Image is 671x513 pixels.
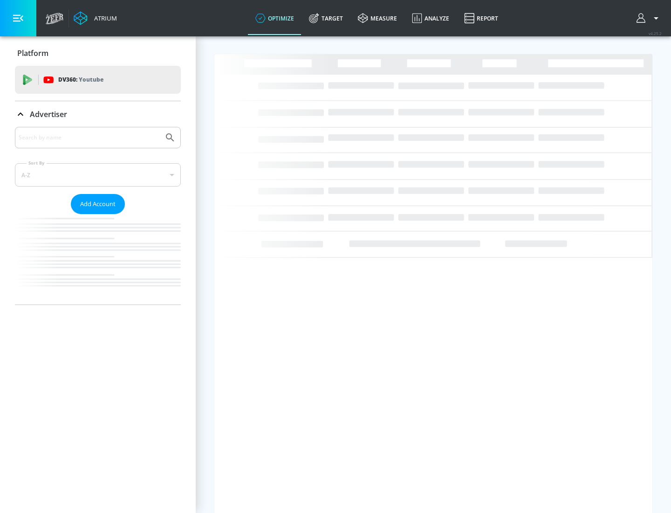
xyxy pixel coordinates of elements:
p: Advertiser [30,109,67,119]
div: DV360: Youtube [15,66,181,94]
input: Search by name [19,132,160,144]
nav: list of Advertiser [15,214,181,305]
div: Atrium [90,14,117,22]
div: Platform [15,40,181,66]
p: Platform [17,48,48,58]
p: DV360: [58,75,103,85]
a: Atrium [74,11,117,25]
div: Advertiser [15,101,181,127]
span: v 4.25.2 [649,31,662,36]
button: Add Account [71,194,125,214]
div: A-Z [15,163,181,187]
a: Target [301,1,350,35]
a: Analyze [404,1,457,35]
label: Sort By [27,160,47,166]
a: measure [350,1,404,35]
p: Youtube [79,75,103,84]
span: Add Account [80,199,116,209]
div: Advertiser [15,127,181,305]
a: optimize [248,1,301,35]
a: Report [457,1,506,35]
